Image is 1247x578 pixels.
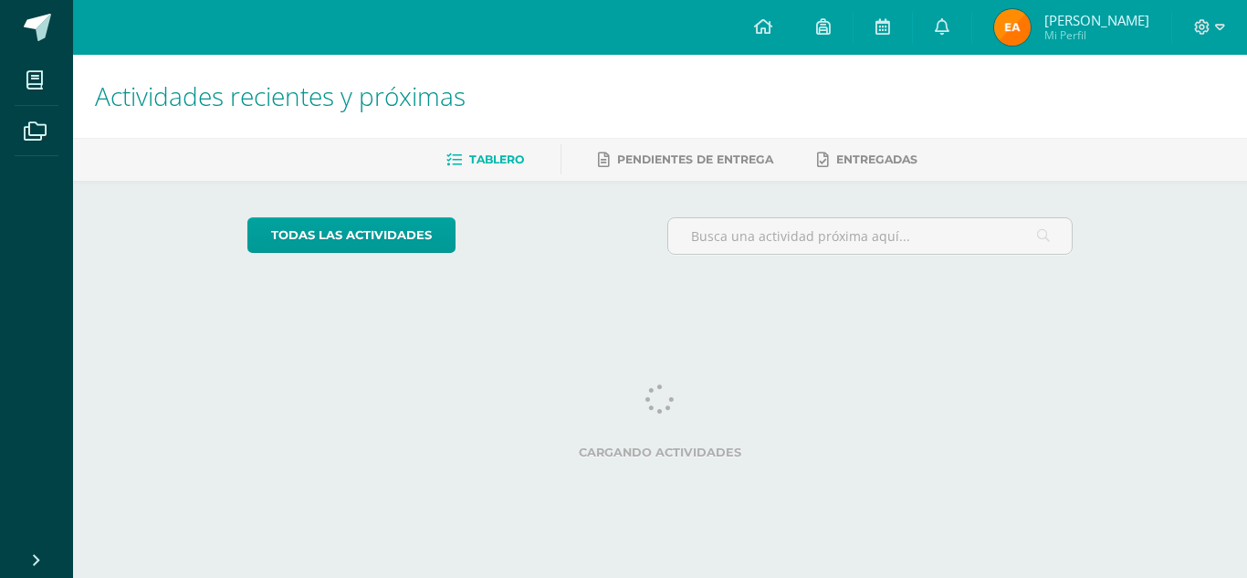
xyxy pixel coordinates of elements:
span: Tablero [469,152,524,166]
span: Entregadas [836,152,917,166]
a: todas las Actividades [247,217,456,253]
span: Pendientes de entrega [617,152,773,166]
a: Pendientes de entrega [598,145,773,174]
a: Tablero [446,145,524,174]
label: Cargando actividades [247,446,1074,459]
a: Entregadas [817,145,917,174]
input: Busca una actividad próxima aquí... [668,218,1073,254]
img: 63e618c486201e02b996563949fec9d6.png [994,9,1031,46]
span: Actividades recientes y próximas [95,79,466,113]
span: [PERSON_NAME] [1044,11,1149,29]
span: Mi Perfil [1044,27,1149,43]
